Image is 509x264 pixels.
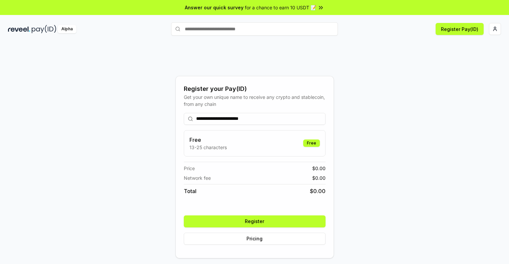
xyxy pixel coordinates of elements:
[436,23,484,35] button: Register Pay(ID)
[184,215,326,227] button: Register
[184,187,196,195] span: Total
[312,165,326,172] span: $ 0.00
[184,94,326,108] div: Get your own unique name to receive any crypto and stablecoin, from any chain
[185,4,243,11] span: Answer our quick survey
[58,25,76,33] div: Alpha
[184,174,211,181] span: Network fee
[310,187,326,195] span: $ 0.00
[184,233,326,245] button: Pricing
[32,25,56,33] img: pay_id
[189,144,227,151] p: 13-25 characters
[312,174,326,181] span: $ 0.00
[184,165,195,172] span: Price
[8,25,30,33] img: reveel_dark
[184,84,326,94] div: Register your Pay(ID)
[189,136,227,144] h3: Free
[245,4,316,11] span: for a chance to earn 10 USDT 📝
[303,139,320,147] div: Free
